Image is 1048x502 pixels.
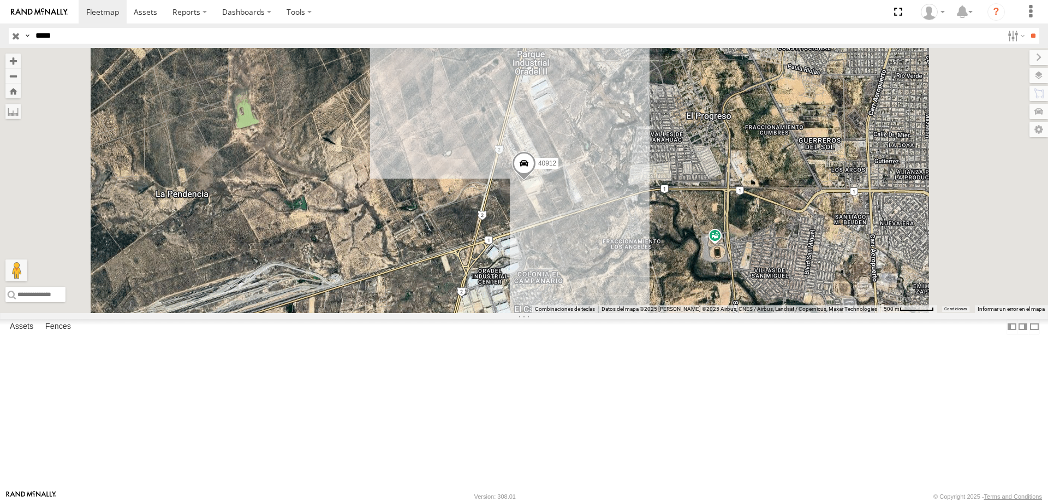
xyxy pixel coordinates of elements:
a: Terms and Conditions [984,493,1042,500]
i: ? [987,3,1005,21]
label: Assets [4,319,39,334]
label: Map Settings [1029,122,1048,137]
button: Zoom in [5,54,21,68]
button: Zoom Home [5,84,21,98]
div: Juan Lopez [917,4,949,20]
label: Measure [5,104,21,119]
button: Arrastra el hombrecito naranja al mapa para abrir Street View [5,259,27,281]
div: © Copyright 2025 - [933,493,1042,500]
span: Datos del mapa ©2025 [PERSON_NAME] ©2025 Airbus, CNES / Airbus, Landsat / Copernicus, Maxar Techn... [602,306,877,312]
label: Fences [40,319,76,334]
label: Hide Summary Table [1029,319,1040,335]
label: Dock Summary Table to the Right [1017,319,1028,335]
button: Combinaciones de teclas [535,305,595,313]
button: Zoom out [5,68,21,84]
a: Informar un error en el mapa [978,306,1045,312]
img: rand-logo.svg [11,8,68,16]
a: Condiciones (se abre en una nueva pestaña) [944,307,967,311]
label: Search Query [23,28,32,44]
label: Search Filter Options [1003,28,1027,44]
button: Escala del mapa: 500 m por 59 píxeles [880,305,937,313]
span: 500 m [884,306,900,312]
a: Visit our Website [6,491,56,502]
span: 40912 [538,160,556,167]
div: Version: 308.01 [474,493,516,500]
label: Dock Summary Table to the Left [1007,319,1017,335]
